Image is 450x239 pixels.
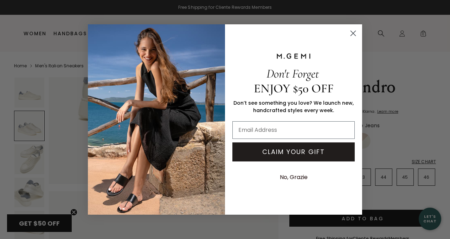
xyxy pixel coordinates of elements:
[347,27,359,39] button: Close dialog
[276,168,311,186] button: No, Grazie
[232,142,355,161] button: CLAIM YOUR GIFT
[232,121,355,139] input: Email Address
[233,99,354,114] span: Don’t see something you love? We launch new, handcrafted styles every week.
[88,24,225,215] img: M.Gemi
[254,81,334,96] span: ENJOY $50 OFF
[266,66,319,81] span: Don't Forget
[276,53,311,59] img: M.GEMI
